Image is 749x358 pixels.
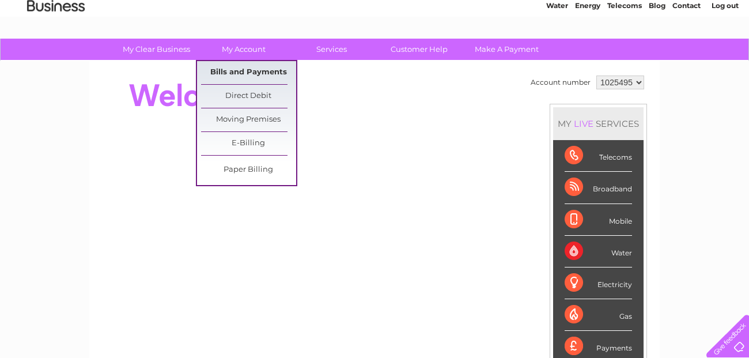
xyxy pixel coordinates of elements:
a: Direct Debit [201,85,296,108]
div: Electricity [565,267,632,299]
div: Mobile [565,204,632,236]
a: Make A Payment [459,39,554,60]
div: Gas [565,299,632,331]
div: LIVE [572,118,596,129]
a: My Account [196,39,292,60]
div: Broadband [565,172,632,204]
a: Telecoms [607,49,642,58]
a: My Clear Business [109,39,204,60]
a: Log out [712,49,739,58]
div: Telecoms [565,140,632,172]
div: Water [565,236,632,267]
a: Blog [649,49,665,58]
a: E-Billing [201,132,296,155]
a: Services [284,39,379,60]
a: Bills and Payments [201,61,296,84]
a: Energy [575,49,600,58]
a: Moving Premises [201,108,296,131]
a: 0333 014 3131 [532,6,611,20]
a: Customer Help [372,39,467,60]
img: logo.png [27,30,85,65]
td: Account number [528,73,593,92]
a: Contact [672,49,701,58]
a: Water [546,49,568,58]
div: Clear Business is a trading name of Verastar Limited (registered in [GEOGRAPHIC_DATA] No. 3667643... [103,6,648,56]
a: Paper Billing [201,159,296,182]
div: MY SERVICES [553,107,644,140]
